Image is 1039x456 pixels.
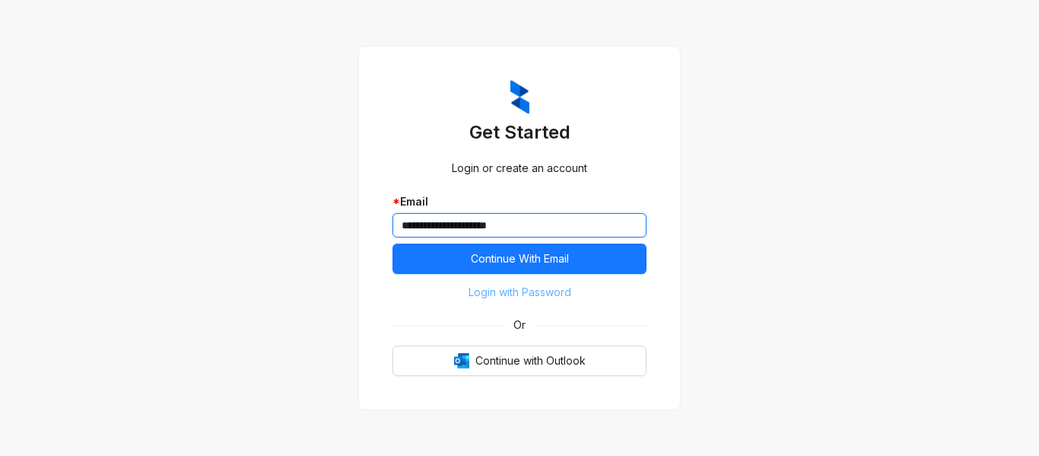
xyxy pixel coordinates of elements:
[392,280,647,305] button: Login with Password
[392,244,647,274] button: Continue With Email
[469,284,571,301] span: Login with Password
[392,160,647,177] div: Login or create an account
[392,346,647,376] button: OutlookContinue with Outlook
[503,317,536,333] span: Or
[392,193,647,210] div: Email
[471,250,569,267] span: Continue With Email
[454,353,469,368] img: Outlook
[475,352,586,369] span: Continue with Outlook
[392,120,647,145] h3: Get Started
[510,80,529,115] img: ZumaIcon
